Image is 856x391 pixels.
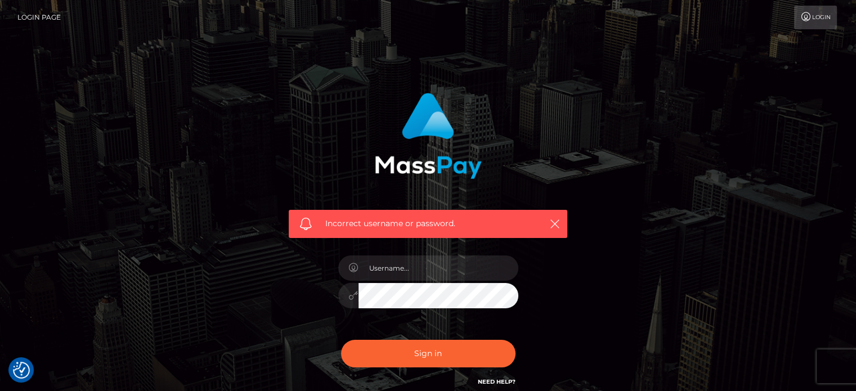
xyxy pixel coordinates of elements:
[325,218,531,230] span: Incorrect username or password.
[13,362,30,379] img: Revisit consent button
[358,255,518,281] input: Username...
[17,6,61,29] a: Login Page
[794,6,837,29] a: Login
[13,362,30,379] button: Consent Preferences
[478,378,516,385] a: Need Help?
[341,340,516,367] button: Sign in
[375,93,482,179] img: MassPay Login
